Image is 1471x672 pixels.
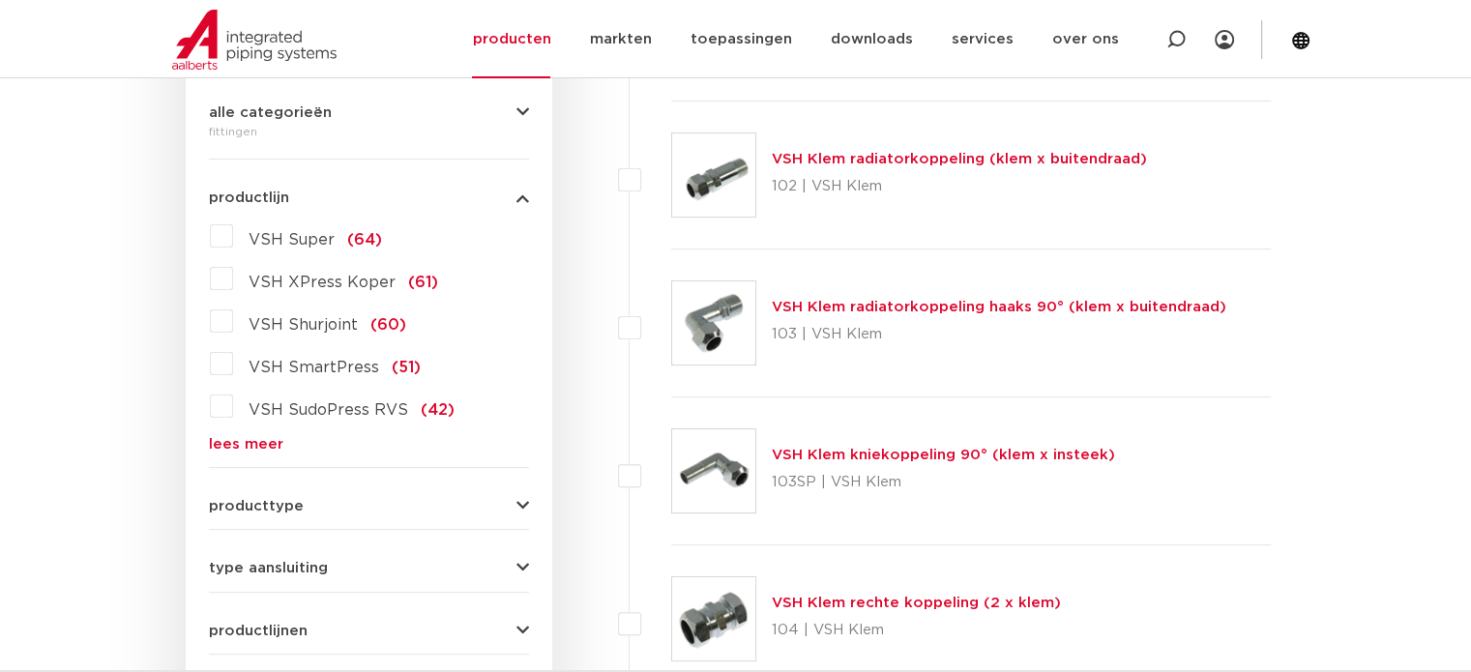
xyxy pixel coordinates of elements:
span: (61) [408,275,438,290]
button: productlijn [209,190,529,205]
a: VSH Klem radiatorkoppeling (klem x buitendraad) [772,152,1147,166]
button: productlijnen [209,624,529,638]
span: alle categorieën [209,105,332,120]
span: VSH XPress Koper [249,275,396,290]
span: (42) [421,402,455,418]
span: productlijn [209,190,289,205]
button: alle categorieën [209,105,529,120]
p: 103SP | VSH Klem [772,467,1115,498]
span: productlijnen [209,624,308,638]
a: VSH Klem kniekoppeling 90° (klem x insteek) [772,448,1115,462]
a: VSH Klem rechte koppeling (2 x klem) [772,596,1061,610]
span: VSH SudoPress RVS [249,402,408,418]
span: producttype [209,499,304,513]
img: Thumbnail for VSH Klem radiatorkoppeling (klem x buitendraad) [672,133,755,217]
p: 104 | VSH Klem [772,615,1061,646]
span: VSH SmartPress [249,360,379,375]
span: (60) [370,317,406,333]
span: (64) [347,232,382,248]
p: 102 | VSH Klem [772,171,1147,202]
img: Thumbnail for VSH Klem kniekoppeling 90° (klem x insteek) [672,429,755,512]
a: VSH Klem radiatorkoppeling haaks 90° (klem x buitendraad) [772,300,1226,314]
p: 103 | VSH Klem [772,319,1226,350]
button: type aansluiting [209,561,529,575]
img: Thumbnail for VSH Klem rechte koppeling (2 x klem) [672,577,755,660]
span: VSH Super [249,232,335,248]
span: type aansluiting [209,561,328,575]
span: VSH Shurjoint [249,317,358,333]
div: fittingen [209,120,529,143]
button: producttype [209,499,529,513]
a: lees meer [209,437,529,452]
span: (51) [392,360,421,375]
img: Thumbnail for VSH Klem radiatorkoppeling haaks 90° (klem x buitendraad) [672,281,755,365]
